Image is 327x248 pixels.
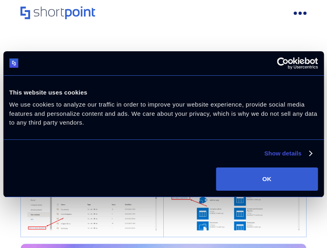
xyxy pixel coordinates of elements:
[294,7,307,20] a: open menu
[216,167,318,191] button: OK
[9,88,318,97] div: This website uses cookies
[248,57,318,69] a: Usercentrics Cookiebot - opens in a new window
[20,6,95,20] a: Home
[264,149,312,158] a: Show details
[9,58,18,68] img: logo
[9,101,317,126] span: We use cookies to analyze our traffic in order to improve your website experience, provide social...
